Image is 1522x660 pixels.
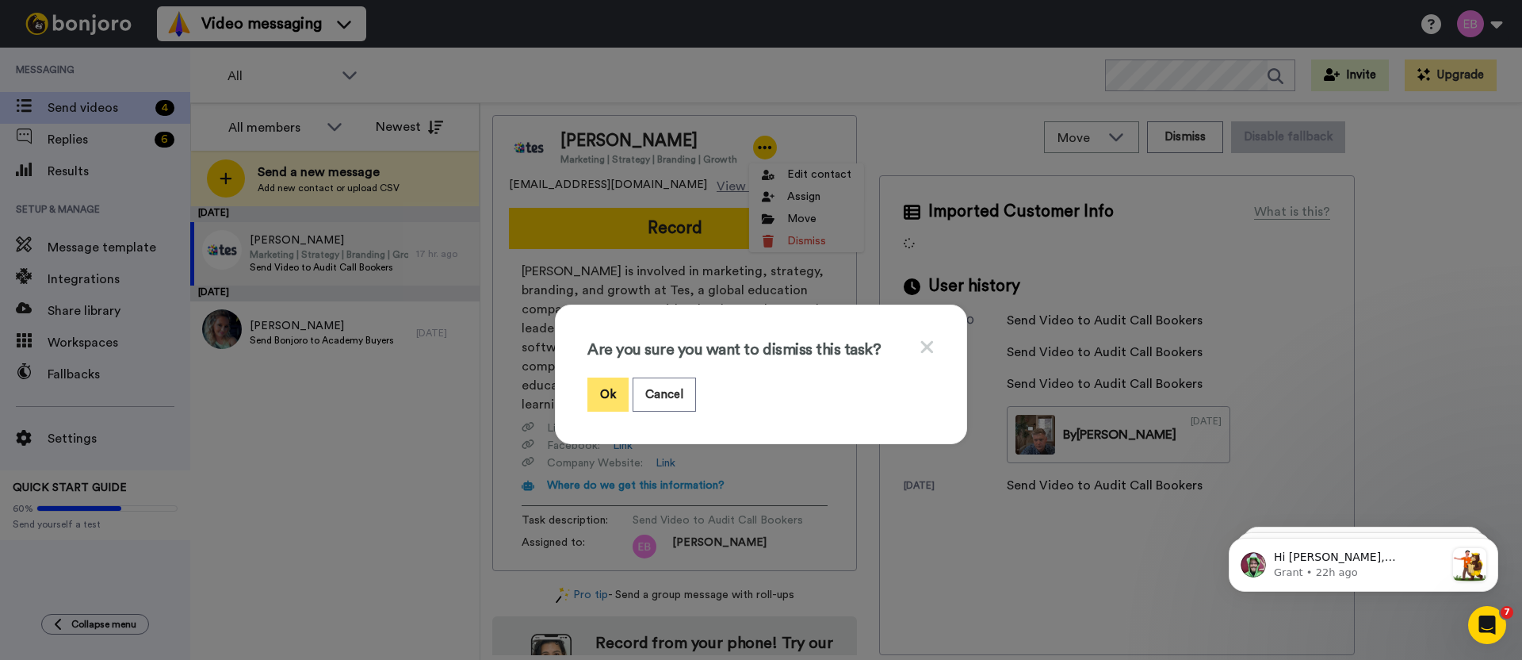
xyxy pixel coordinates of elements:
[633,378,696,412] button: Cancel
[587,341,881,359] h2: Are you sure you want to dismiss this task?
[1501,606,1513,619] span: 7
[587,378,629,412] button: Ok
[69,59,240,74] p: Message from Grant, sent 22h ago
[1468,606,1506,644] iframe: Intercom live chat
[69,44,238,247] span: Hi [PERSON_NAME], [PERSON_NAME] is better with a friend! Looks like you've been loving [PERSON_NA...
[1205,506,1522,617] iframe: Intercom notifications message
